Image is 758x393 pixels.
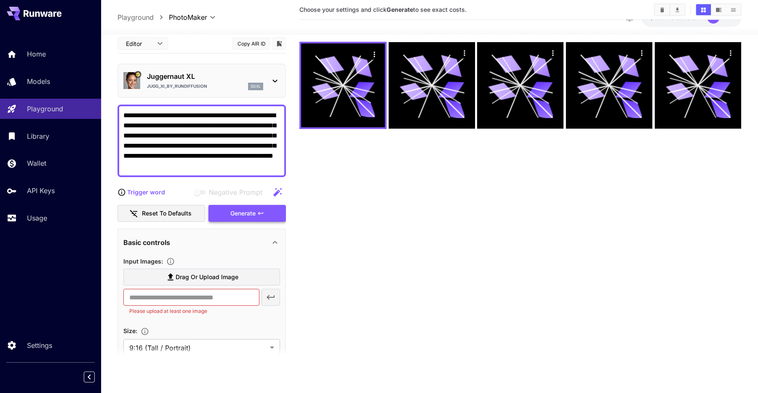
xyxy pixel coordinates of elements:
[123,327,137,334] span: Size :
[117,205,205,222] button: Reset to defaults
[117,184,165,201] button: Trigger word
[117,12,169,22] nav: breadcrumb
[547,46,560,59] div: Actions
[123,257,163,264] span: Input Images :
[711,4,726,15] button: Show media in video view
[251,83,261,89] p: sdxl
[368,48,381,60] div: Actions
[27,213,47,223] p: Usage
[134,71,141,78] button: Certified Model – Vetted for best performance and includes a commercial license.
[650,14,671,21] span: $13.54
[671,14,700,21] span: credits left
[27,76,50,86] p: Models
[209,187,262,197] span: Negative Prompt
[126,39,152,48] span: Editor
[275,38,283,48] button: Add to library
[117,12,154,22] a: Playground
[123,237,170,247] p: Basic controls
[27,340,52,350] p: Settings
[169,12,207,22] span: PhotoMaker
[127,188,165,196] p: Trigger word
[208,205,286,222] button: Generate
[129,343,267,353] span: 9:16 (Tall / Portrait)
[27,131,49,141] p: Library
[147,83,207,89] p: Jugg_XI_by_RunDiffusion
[147,71,263,81] p: Juggernaut XL
[695,3,742,16] div: Show media in grid viewShow media in video viewShow media in list view
[90,369,101,385] div: Collapse sidebar
[230,208,256,219] span: Generate
[192,187,269,197] span: Negative prompts are not compatible with the selected model.
[123,232,280,252] div: Basic controls
[458,46,471,59] div: Actions
[27,186,55,196] p: API Keys
[696,4,711,15] button: Show media in grid view
[670,4,685,15] button: Download All
[27,49,46,59] p: Home
[27,158,46,168] p: Wallet
[137,327,152,336] button: Adjust the dimensions of the generated image by specifying its width and height in pixels, or sel...
[176,272,238,283] span: Drag or upload image
[123,68,280,94] div: Certified Model – Vetted for best performance and includes a commercial license.Juggernaut XLJugg...
[387,6,413,13] b: Generate
[84,371,95,382] button: Collapse sidebar
[635,46,648,59] div: Actions
[726,4,741,15] button: Show media in list view
[123,269,280,286] label: Drag or upload image
[654,3,686,16] div: Clear AllDownload All
[27,104,63,114] p: Playground
[163,257,178,266] button: Upload a reference image to guide the result. This is needed for Image-to-Image or Inpainting. Su...
[299,6,467,13] span: Choose your settings and click to see exact costs.
[232,37,270,49] button: Copy AIR ID
[655,4,670,15] button: Clear All
[724,46,737,59] div: Actions
[129,307,254,315] p: Please upload at least one image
